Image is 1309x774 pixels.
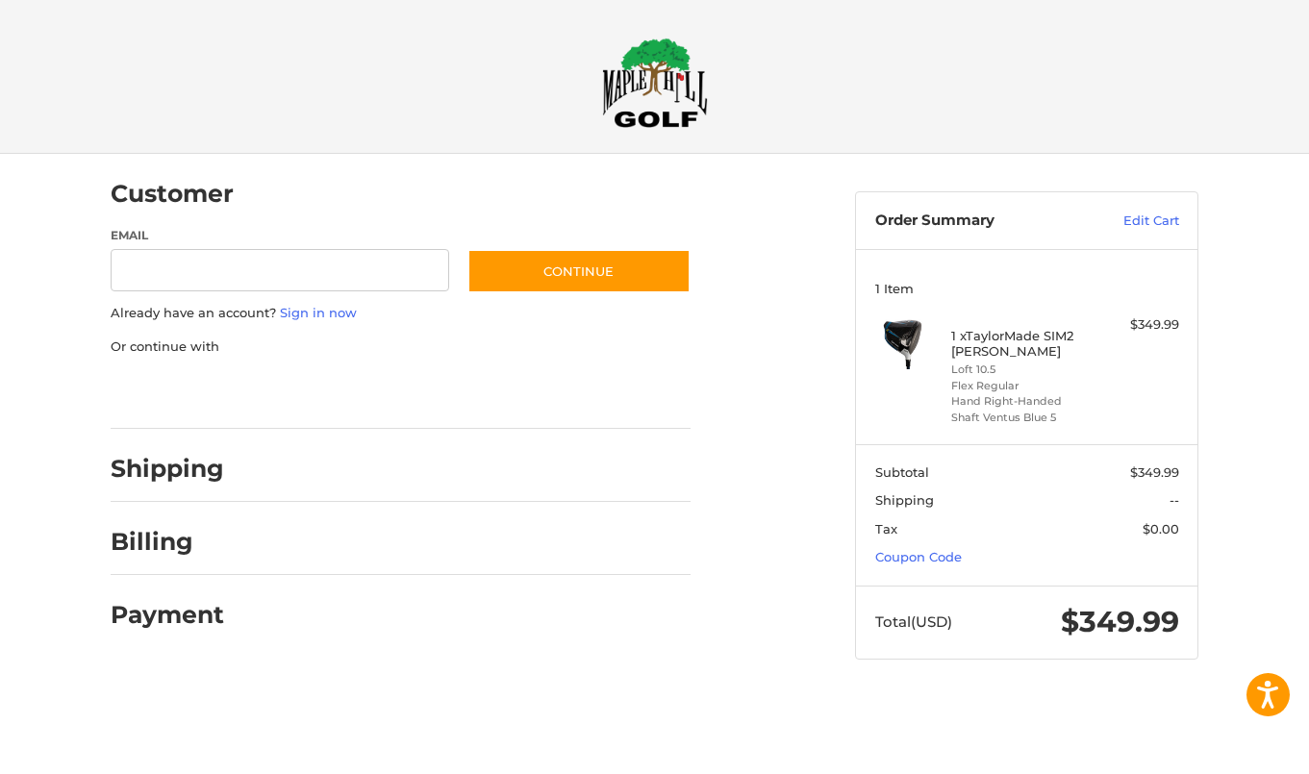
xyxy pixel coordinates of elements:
iframe: PayPal-paylater [267,375,412,410]
label: Email [111,227,449,244]
h2: Customer [111,179,234,209]
span: $0.00 [1143,521,1179,537]
li: Loft 10.5 [951,362,1098,378]
span: Subtotal [875,464,929,480]
a: Edit Cart [1082,212,1179,231]
span: Total (USD) [875,612,952,631]
h3: Order Summary [875,212,1082,231]
h2: Payment [111,600,224,630]
li: Flex Regular [951,378,1098,394]
h2: Shipping [111,454,224,484]
span: Shipping [875,492,934,508]
div: $349.99 [1103,315,1179,335]
a: Coupon Code [875,549,962,564]
a: Sign in now [280,305,357,320]
img: Maple Hill Golf [602,37,708,128]
p: Or continue with [111,337,691,357]
p: Already have an account? [111,304,691,323]
button: Continue [467,249,691,293]
h4: 1 x TaylorMade SIM2 [PERSON_NAME] [951,328,1098,360]
h3: 1 Item [875,281,1179,296]
iframe: PayPal-paypal [105,375,249,410]
li: Hand Right-Handed [951,393,1098,410]
span: $349.99 [1061,604,1179,639]
span: $349.99 [1130,464,1179,480]
li: Shaft Ventus Blue 5 [951,410,1098,426]
h2: Billing [111,527,223,557]
span: -- [1170,492,1179,508]
iframe: PayPal-venmo [431,375,575,410]
span: Tax [875,521,897,537]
